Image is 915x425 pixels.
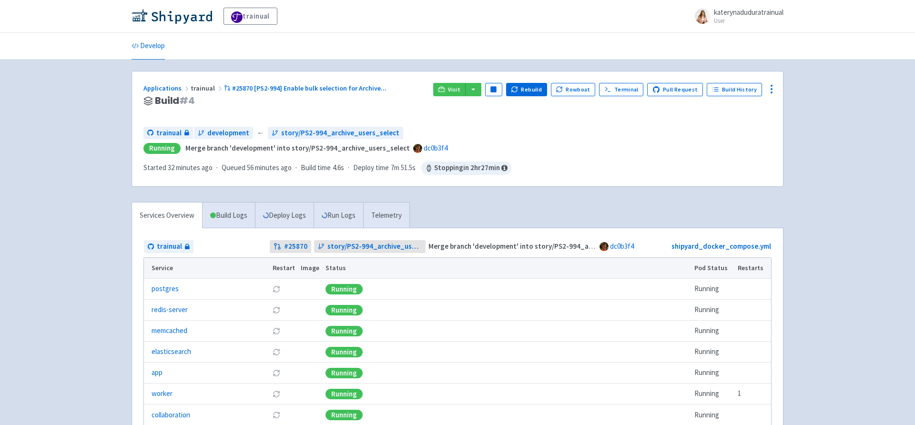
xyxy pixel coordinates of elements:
[152,410,190,421] a: collaboration
[144,258,269,279] th: Service
[156,128,182,139] span: trainual
[273,369,280,377] button: Restart pod
[273,411,280,419] button: Restart pod
[232,84,386,92] span: #25870 [PS2-994] Enable bulk selection for Archive ...
[144,240,193,253] a: trainual
[424,143,447,152] a: dc0b3f4
[152,304,188,315] a: redis-server
[691,363,735,384] td: Running
[152,325,187,336] a: memcached
[194,127,253,140] a: development
[247,163,292,172] time: 56 minutes ago
[152,388,173,399] a: worker
[325,347,363,357] div: Running
[599,83,643,96] a: Terminal
[647,83,703,96] a: Pull Request
[428,242,653,251] strong: Merge branch 'development' into story/PS2-994_archive_users_select
[551,83,596,96] button: Rowboat
[185,143,410,152] strong: Merge branch 'development' into story/PS2-994_archive_users_select
[132,9,212,24] img: Shipyard logo
[257,128,264,139] span: ←
[270,240,311,253] a: #25870
[689,9,783,24] a: katerynaduduratrainual User
[273,306,280,314] button: Restart pod
[325,410,363,420] div: Running
[268,127,403,140] a: story/PS2-994_archive_users_select
[691,300,735,321] td: Running
[191,84,224,92] span: trainual
[152,283,179,294] a: postgres
[735,384,771,405] td: 1
[224,84,388,92] a: #25870 [PS2-994] Enable bulk selection for Archive...
[325,305,363,315] div: Running
[132,33,165,60] a: Develop
[168,163,213,172] time: 32 minutes ago
[707,83,762,96] a: Build History
[391,162,416,173] span: 7m 51.5s
[691,258,735,279] th: Pod Status
[179,94,195,107] span: # 4
[273,390,280,398] button: Restart pod
[269,258,298,279] th: Restart
[284,241,307,252] strong: # 25870
[448,86,460,93] span: Visit
[735,258,771,279] th: Restarts
[224,8,277,25] a: trainual
[273,348,280,356] button: Restart pod
[273,285,280,293] button: Restart pod
[143,163,213,172] span: Started
[143,84,191,92] a: Applications
[314,240,426,253] a: story/PS2-994_archive_users_select
[485,83,502,96] button: Pause
[143,162,511,175] div: · · ·
[353,162,389,173] span: Deploy time
[433,83,466,96] a: Visit
[333,162,344,173] span: 4.6s
[152,367,163,378] a: app
[421,162,511,175] span: Stopping in 2 hr 27 min
[207,128,249,139] span: development
[691,279,735,300] td: Running
[157,241,182,252] span: trainual
[714,18,783,24] small: User
[325,284,363,294] div: Running
[222,163,292,172] span: Queued
[273,327,280,335] button: Restart pod
[610,242,634,251] a: dc0b3f4
[691,321,735,342] td: Running
[152,346,191,357] a: elasticsearch
[506,83,547,96] button: Rebuild
[143,127,193,140] a: trainual
[671,242,771,251] a: shipyard_docker_compose.yml
[281,128,399,139] span: story/PS2-994_archive_users_select
[143,143,181,154] div: Running
[132,202,202,229] a: Services Overview
[325,368,363,378] div: Running
[691,384,735,405] td: Running
[155,95,195,106] span: Build
[323,258,691,279] th: Status
[203,202,255,229] a: Build Logs
[691,342,735,363] td: Running
[298,258,323,279] th: Image
[325,326,363,336] div: Running
[327,241,422,252] span: story/PS2-994_archive_users_select
[301,162,331,173] span: Build time
[363,202,409,229] a: Telemetry
[255,202,314,229] a: Deploy Logs
[714,8,783,17] span: katerynaduduratrainual
[325,389,363,399] div: Running
[314,202,363,229] a: Run Logs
